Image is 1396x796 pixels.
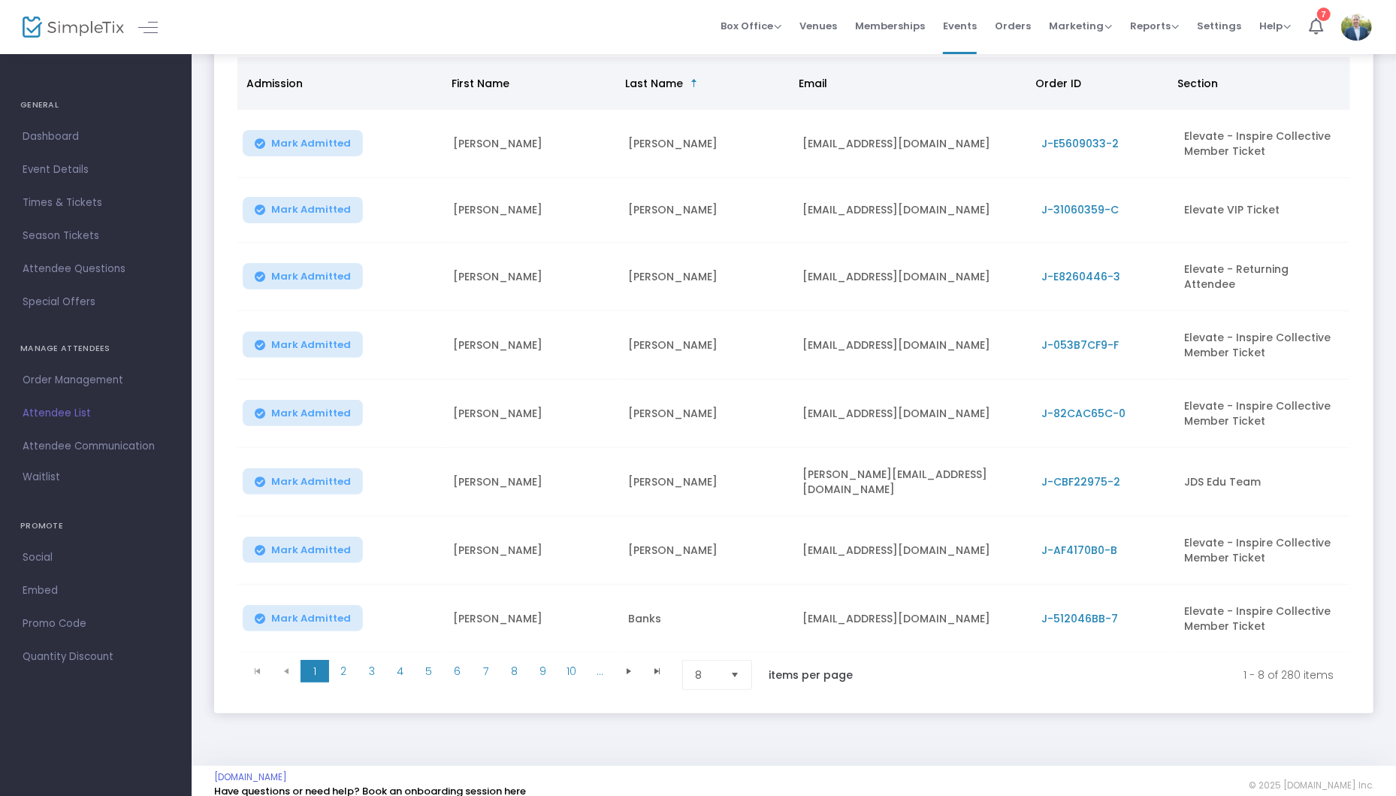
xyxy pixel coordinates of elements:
[20,334,171,364] h4: MANAGE ATTENDEES
[23,548,169,567] span: Social
[769,667,853,683] label: items per page
[1175,110,1350,178] td: Elevate - Inspire Collective Member Ticket
[943,7,977,45] span: Events
[243,468,363,495] button: Mark Admitted
[625,76,683,91] span: Last Name
[529,660,557,683] span: Page 9
[271,613,351,625] span: Mark Admitted
[23,193,169,213] span: Times & Tickets
[619,311,794,380] td: [PERSON_NAME]
[23,292,169,312] span: Special Offers
[271,407,351,419] span: Mark Admitted
[619,110,794,178] td: [PERSON_NAME]
[793,178,1032,243] td: [EMAIL_ADDRESS][DOMAIN_NAME]
[1175,585,1350,653] td: Elevate - Inspire Collective Member Ticket
[1197,7,1241,45] span: Settings
[1175,311,1350,380] td: Elevate - Inspire Collective Member Ticket
[243,130,363,156] button: Mark Admitted
[214,771,287,783] a: [DOMAIN_NAME]
[20,90,171,120] h4: GENERAL
[1175,448,1350,516] td: JDS Edu Team
[643,660,672,683] span: Go to the last page
[1249,779,1373,791] span: © 2025 [DOMAIN_NAME] Inc.
[586,660,615,683] span: Page 11
[415,660,443,683] span: Page 5
[243,605,363,631] button: Mark Admitted
[23,581,169,601] span: Embed
[1259,19,1291,33] span: Help
[793,110,1032,178] td: [EMAIL_ADDRESS][DOMAIN_NAME]
[619,178,794,243] td: [PERSON_NAME]
[271,271,351,283] span: Mark Admitted
[724,661,745,689] button: Select
[695,667,718,683] span: 8
[271,204,351,216] span: Mark Admitted
[271,476,351,488] span: Mark Admitted
[1177,76,1218,91] span: Section
[271,544,351,556] span: Mark Admitted
[619,380,794,448] td: [PERSON_NAME]
[23,371,169,390] span: Order Management
[1317,8,1331,21] div: 7
[1041,202,1119,217] span: J-31060359-C
[1175,178,1350,243] td: Elevate VIP Ticket
[243,331,363,358] button: Mark Admitted
[444,178,619,243] td: [PERSON_NAME]
[623,665,635,677] span: Go to the next page
[619,516,794,585] td: [PERSON_NAME]
[444,585,619,653] td: [PERSON_NAME]
[444,448,619,516] td: [PERSON_NAME]
[1041,136,1119,151] span: J-E5609033-2
[615,660,643,683] span: Go to the next page
[1175,243,1350,311] td: Elevate - Returning Attendee
[884,660,1334,690] kendo-pager-info: 1 - 8 of 280 items
[23,160,169,180] span: Event Details
[619,243,794,311] td: [PERSON_NAME]
[793,585,1032,653] td: [EMAIL_ADDRESS][DOMAIN_NAME]
[1041,337,1119,353] span: J-053B7CF9-F
[271,339,351,351] span: Mark Admitted
[301,660,329,683] span: Page 1
[793,380,1032,448] td: [EMAIL_ADDRESS][DOMAIN_NAME]
[443,660,472,683] span: Page 6
[793,448,1032,516] td: [PERSON_NAME][EMAIL_ADDRESS][DOMAIN_NAME]
[855,7,925,45] span: Memberships
[243,400,363,426] button: Mark Admitted
[444,243,619,311] td: [PERSON_NAME]
[23,614,169,634] span: Promo Code
[243,197,363,223] button: Mark Admitted
[444,516,619,585] td: [PERSON_NAME]
[444,110,619,178] td: [PERSON_NAME]
[1041,543,1117,558] span: J-AF4170B0-B
[1035,76,1081,91] span: Order ID
[793,243,1032,311] td: [EMAIL_ADDRESS][DOMAIN_NAME]
[1175,380,1350,448] td: Elevate - Inspire Collective Member Ticket
[500,660,529,683] span: Page 8
[1041,611,1118,626] span: J-512046BB-7
[472,660,500,683] span: Page 7
[23,647,169,667] span: Quantity Discount
[243,263,363,289] button: Mark Admitted
[246,76,303,91] span: Admission
[20,511,171,541] h4: PROMOTE
[23,437,169,456] span: Attendee Communication
[799,76,827,91] span: Email
[23,259,169,279] span: Attendee Questions
[619,585,794,653] td: Banks
[23,404,169,423] span: Attendee List
[1041,474,1120,489] span: J-CBF22975-2
[444,311,619,380] td: [PERSON_NAME]
[271,138,351,150] span: Mark Admitted
[243,537,363,563] button: Mark Admitted
[386,660,415,683] span: Page 4
[444,380,619,448] td: [PERSON_NAME]
[1130,19,1179,33] span: Reports
[237,57,1350,653] div: Data table
[651,665,663,677] span: Go to the last page
[23,470,60,485] span: Waitlist
[1175,516,1350,585] td: Elevate - Inspire Collective Member Ticket
[358,660,386,683] span: Page 3
[995,7,1031,45] span: Orders
[688,77,700,89] span: Sortable
[557,660,586,683] span: Page 10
